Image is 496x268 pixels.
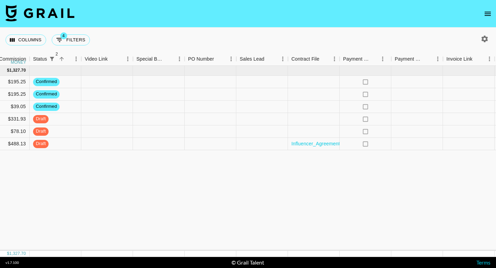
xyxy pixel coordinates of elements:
[47,54,57,64] div: 2 active filters
[481,7,495,21] button: open drawer
[71,54,81,64] button: Menu
[7,68,9,73] div: $
[133,52,185,66] div: Special Booking Type
[33,103,60,110] span: confirmed
[370,54,380,64] button: Sort
[6,5,74,21] img: Grail Talent
[391,52,443,66] div: Payment Sent Date
[52,34,90,45] button: Show filters
[9,251,26,257] div: 1,327.70
[236,52,288,66] div: Sales Lead
[33,128,49,135] span: draft
[484,54,495,64] button: Menu
[291,52,319,66] div: Contract File
[288,52,340,66] div: Contract File
[188,52,214,66] div: PO Number
[33,141,49,147] span: draft
[433,54,443,64] button: Menu
[53,51,60,58] span: 2
[136,52,165,66] div: Special Booking Type
[446,52,473,66] div: Invoice Link
[11,60,26,64] div: money
[81,52,133,66] div: Video Link
[9,68,26,73] div: 1,327.70
[443,52,495,66] div: Invoice Link
[476,259,490,266] a: Terms
[319,54,329,64] button: Sort
[108,54,117,64] button: Sort
[6,260,19,265] div: v 1.7.100
[226,54,236,64] button: Menu
[33,116,49,122] span: draft
[278,54,288,64] button: Menu
[165,54,174,64] button: Sort
[123,54,133,64] button: Menu
[214,54,224,64] button: Sort
[33,79,60,85] span: confirmed
[240,52,265,66] div: Sales Lead
[423,54,433,64] button: Sort
[291,140,407,147] a: Influencer_Agreement_(Valeria_Centeno_(va1eri.pdf
[231,259,264,266] div: © Grail Talent
[30,52,81,66] div: Status
[33,91,60,97] span: confirmed
[174,54,185,64] button: Menu
[85,52,108,66] div: Video Link
[185,52,236,66] div: PO Number
[33,52,47,66] div: Status
[378,54,388,64] button: Menu
[395,52,423,66] div: Payment Sent Date
[47,54,57,64] button: Show filters
[6,34,46,45] button: Select columns
[57,54,66,64] button: Sort
[340,52,391,66] div: Payment Sent
[343,52,370,66] div: Payment Sent
[473,54,482,64] button: Sort
[265,54,274,64] button: Sort
[329,54,340,64] button: Menu
[7,251,9,257] div: $
[60,32,67,39] span: 4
